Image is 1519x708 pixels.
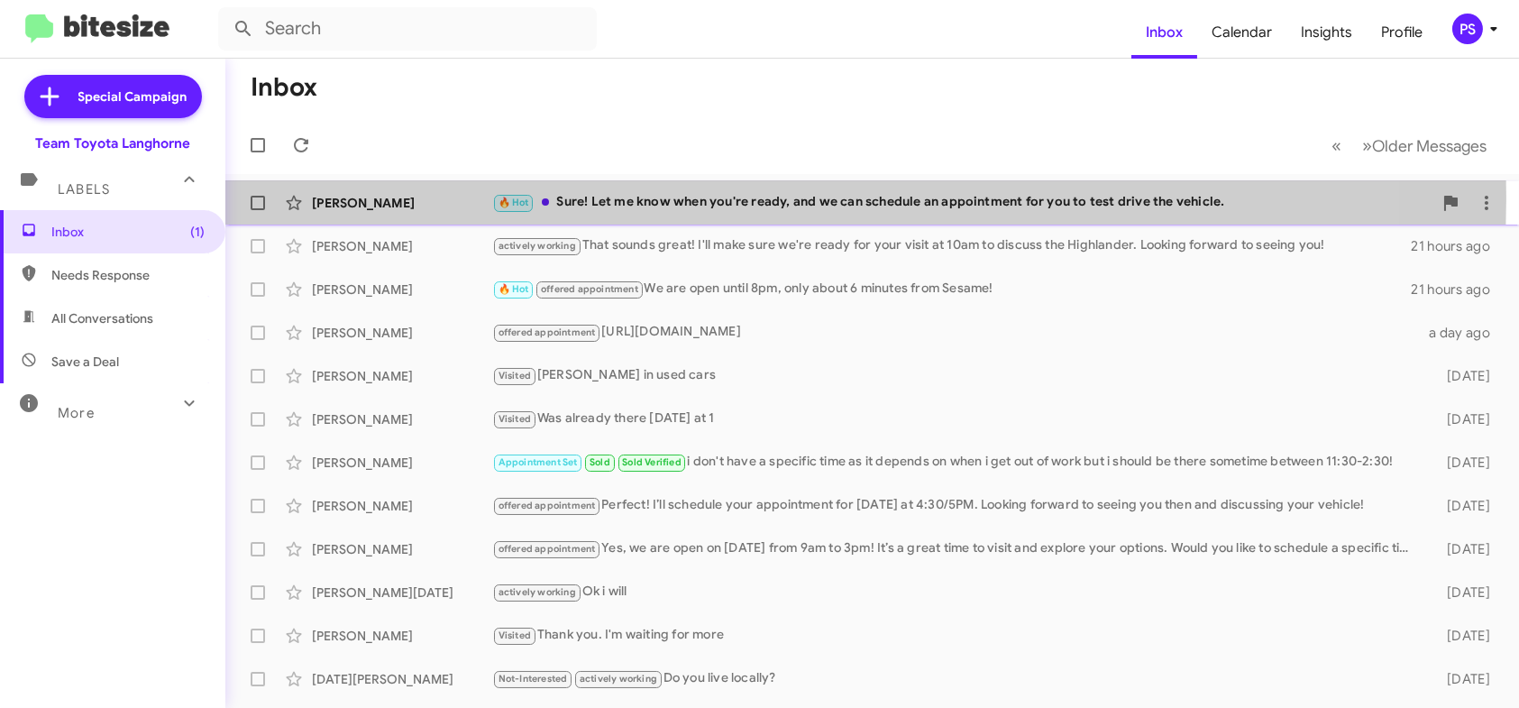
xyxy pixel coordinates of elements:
[24,75,202,118] a: Special Campaign
[190,223,205,241] span: (1)
[580,673,657,685] span: actively working
[1362,134,1372,157] span: »
[251,73,317,102] h1: Inbox
[1422,497,1505,515] div: [DATE]
[492,322,1422,343] div: [URL][DOMAIN_NAME]
[312,280,492,299] div: [PERSON_NAME]
[499,413,531,425] span: Visited
[492,625,1422,646] div: Thank you. I'm waiting for more
[1351,127,1497,164] button: Next
[312,540,492,558] div: [PERSON_NAME]
[312,454,492,472] div: [PERSON_NAME]
[499,197,529,208] span: 🔥 Hot
[78,87,188,106] span: Special Campaign
[312,670,492,688] div: [DATE][PERSON_NAME]
[51,266,205,284] span: Needs Response
[1321,127,1352,164] button: Previous
[499,630,531,641] span: Visited
[590,456,610,468] span: Sold
[499,283,529,295] span: 🔥 Hot
[499,673,568,685] span: Not-Interested
[499,370,531,382] span: Visited
[499,500,596,511] span: offered appointment
[1131,6,1197,59] a: Inbox
[492,452,1422,473] div: i don't have a specific time as it depends on when i get out of work but i should be there someti...
[499,586,576,598] span: actively working
[1422,367,1505,385] div: [DATE]
[58,181,110,198] span: Labels
[312,627,492,645] div: [PERSON_NAME]
[312,584,492,602] div: [PERSON_NAME][DATE]
[499,543,596,555] span: offered appointment
[312,497,492,515] div: [PERSON_NAME]
[492,409,1422,429] div: Was already there [DATE] at 1
[1331,134,1341,157] span: «
[492,495,1422,516] div: Perfect! I’ll schedule your appointment for [DATE] at 4:30/5PM. Looking forward to seeing you the...
[1422,540,1505,558] div: [DATE]
[58,405,95,421] span: More
[499,240,576,252] span: actively working
[312,324,492,342] div: [PERSON_NAME]
[622,456,682,468] span: Sold Verified
[1322,127,1497,164] nav: Page navigation example
[492,279,1411,299] div: We are open until 8pm, only about 6 minutes from Sesame!
[51,353,119,371] span: Save a Deal
[1422,410,1505,428] div: [DATE]
[541,283,638,295] span: offered appointment
[492,235,1411,256] div: That sounds great! I'll make sure we're ready for your visit at 10am to discuss the Highlander. L...
[1422,324,1505,342] div: a day ago
[35,134,190,152] div: Team Toyota Langhorne
[1452,14,1483,44] div: PS
[218,7,597,51] input: Search
[51,223,205,241] span: Inbox
[1367,6,1437,59] a: Profile
[1422,627,1505,645] div: [DATE]
[1286,6,1367,59] a: Insights
[492,365,1422,386] div: [PERSON_NAME] in used cars
[312,410,492,428] div: [PERSON_NAME]
[499,456,578,468] span: Appointment Set
[492,192,1432,213] div: Sure! Let me know when you're ready, and we can schedule an appointment for you to test drive the...
[1197,6,1286,59] a: Calendar
[1422,584,1505,602] div: [DATE]
[51,309,153,327] span: All Conversations
[1411,237,1505,255] div: 21 hours ago
[492,582,1422,602] div: Ok i will
[1422,454,1505,472] div: [DATE]
[1437,14,1499,44] button: PS
[312,194,492,212] div: [PERSON_NAME]
[1372,136,1487,156] span: Older Messages
[492,538,1422,559] div: Yes, we are open on [DATE] from 9am to 3pm! It’s a great time to visit and explore your options. ...
[499,326,596,338] span: offered appointment
[1422,670,1505,688] div: [DATE]
[312,237,492,255] div: [PERSON_NAME]
[1411,280,1505,299] div: 21 hours ago
[312,367,492,385] div: [PERSON_NAME]
[492,668,1422,689] div: Do you live locally?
